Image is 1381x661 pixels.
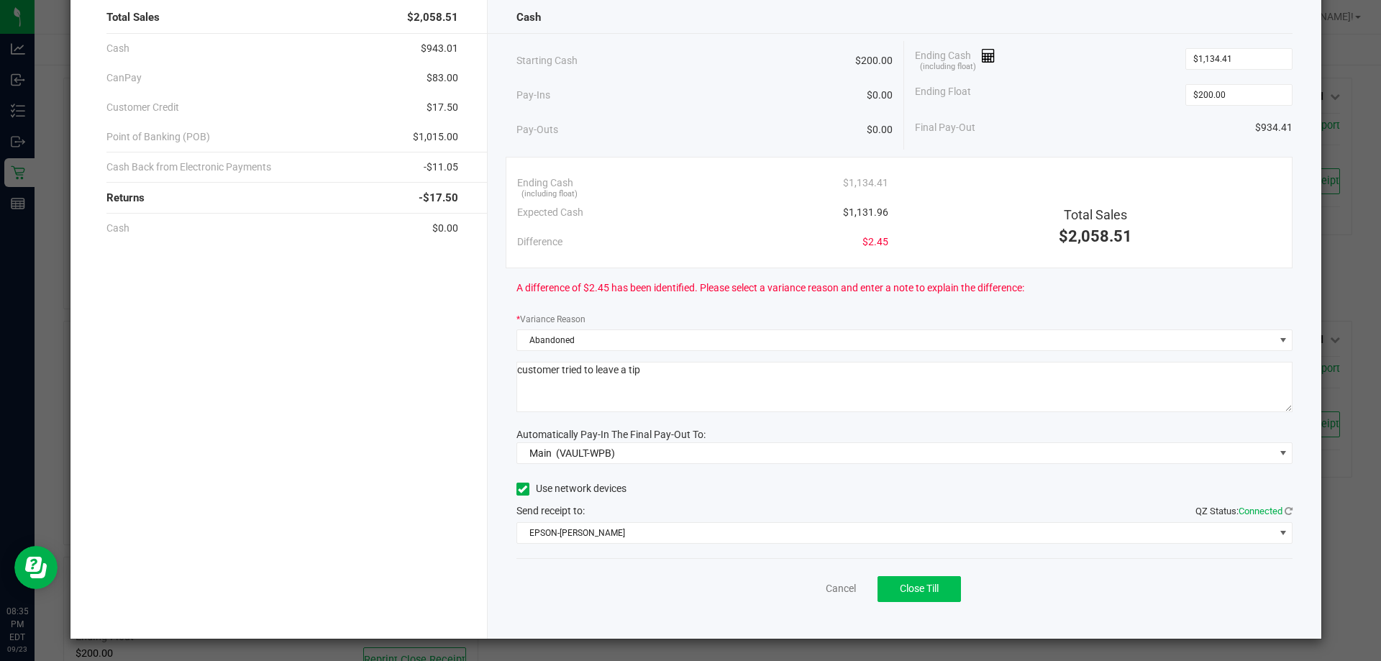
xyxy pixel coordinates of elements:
[516,281,1024,296] span: A difference of $2.45 has been identified. Please select a variance reason and enter a note to ex...
[867,88,893,103] span: $0.00
[1239,506,1282,516] span: Connected
[106,221,129,236] span: Cash
[427,100,458,115] span: $17.50
[1195,506,1293,516] span: QZ Status:
[419,190,458,206] span: -$17.50
[106,9,160,26] span: Total Sales
[862,234,888,250] span: $2.45
[843,205,888,220] span: $1,131.96
[106,100,179,115] span: Customer Credit
[826,581,856,596] a: Cancel
[1064,207,1127,222] span: Total Sales
[421,41,458,56] span: $943.01
[516,53,578,68] span: Starting Cash
[855,53,893,68] span: $200.00
[556,447,615,459] span: (VAULT-WPB)
[517,175,573,191] span: Ending Cash
[915,48,995,70] span: Ending Cash
[529,447,552,459] span: Main
[867,122,893,137] span: $0.00
[915,120,975,135] span: Final Pay-Out
[106,183,458,214] div: Returns
[424,160,458,175] span: -$11.05
[517,234,562,250] span: Difference
[1255,120,1293,135] span: $934.41
[516,429,706,440] span: Automatically Pay-In The Final Pay-Out To:
[878,576,961,602] button: Close Till
[915,84,971,106] span: Ending Float
[407,9,458,26] span: $2,058.51
[521,188,578,201] span: (including float)
[427,70,458,86] span: $83.00
[516,88,550,103] span: Pay-Ins
[1059,227,1132,245] span: $2,058.51
[517,205,583,220] span: Expected Cash
[106,129,210,145] span: Point of Banking (POB)
[516,505,585,516] span: Send receipt to:
[920,61,976,73] span: (including float)
[516,122,558,137] span: Pay-Outs
[517,330,1275,350] span: Abandoned
[106,70,142,86] span: CanPay
[413,129,458,145] span: $1,015.00
[432,221,458,236] span: $0.00
[14,546,58,589] iframe: Resource center
[900,583,939,594] span: Close Till
[516,313,585,326] label: Variance Reason
[106,41,129,56] span: Cash
[843,175,888,191] span: $1,134.41
[516,481,626,496] label: Use network devices
[517,523,1275,543] span: EPSON-[PERSON_NAME]
[106,160,271,175] span: Cash Back from Electronic Payments
[516,9,541,26] span: Cash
